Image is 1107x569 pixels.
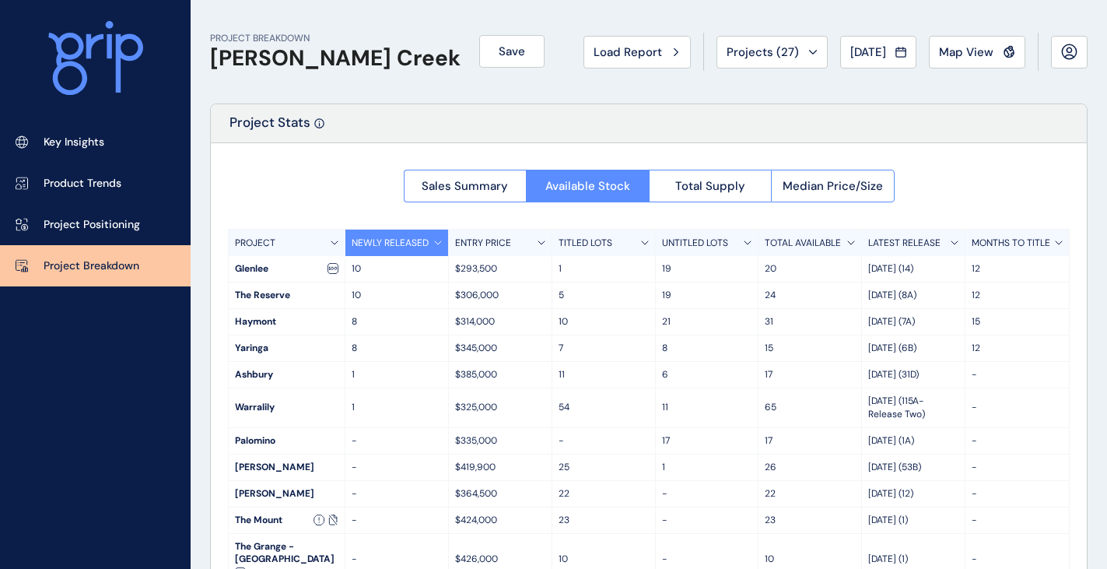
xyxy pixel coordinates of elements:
[765,289,855,302] p: 24
[559,262,649,276] p: 1
[229,362,345,388] div: Ashbury
[44,217,140,233] p: Project Positioning
[352,368,442,381] p: 1
[662,514,752,527] p: -
[559,461,649,474] p: 25
[583,36,691,68] button: Load Report
[229,508,345,533] div: The Mount
[765,262,855,276] p: 20
[868,315,958,328] p: [DATE] (7A)
[850,44,886,60] span: [DATE]
[675,178,745,194] span: Total Supply
[972,461,1063,474] p: -
[972,315,1063,328] p: 15
[455,487,545,501] p: $364,500
[765,368,855,381] p: 17
[972,487,1063,501] p: -
[972,368,1063,381] p: -
[972,401,1063,414] p: -
[422,178,508,194] span: Sales Summary
[765,514,855,527] p: 23
[352,315,442,328] p: 8
[972,262,1063,276] p: 12
[662,434,752,448] p: 17
[559,553,649,566] p: 10
[868,434,958,448] p: [DATE] (1A)
[229,481,345,507] div: [PERSON_NAME]
[559,434,649,448] p: -
[972,434,1063,448] p: -
[840,36,916,68] button: [DATE]
[229,114,310,142] p: Project Stats
[868,514,958,527] p: [DATE] (1)
[559,237,612,250] p: TITLED LOTS
[662,289,752,302] p: 19
[352,553,442,566] p: -
[210,45,461,72] h1: [PERSON_NAME] Creek
[455,342,545,355] p: $345,000
[352,487,442,501] p: -
[229,395,345,420] div: Warralily
[972,514,1063,527] p: -
[868,368,958,381] p: [DATE] (31D)
[404,170,527,202] button: Sales Summary
[929,36,1025,68] button: Map View
[559,401,649,414] p: 54
[229,283,345,308] div: The Reserve
[765,553,855,566] p: 10
[868,487,958,501] p: [DATE] (12)
[765,461,855,474] p: 26
[662,315,752,328] p: 21
[559,342,649,355] p: 7
[559,289,649,302] p: 5
[765,434,855,448] p: 17
[455,237,511,250] p: ENTRY PRICE
[939,44,993,60] span: Map View
[352,289,442,302] p: 10
[352,237,429,250] p: NEWLY RELEASED
[972,342,1063,355] p: 12
[455,262,545,276] p: $293,500
[765,237,841,250] p: TOTAL AVAILABLE
[868,553,958,566] p: [DATE] (1)
[455,514,545,527] p: $424,000
[649,170,772,202] button: Total Supply
[868,237,941,250] p: LATEST RELEASE
[765,487,855,501] p: 22
[662,461,752,474] p: 1
[210,32,461,45] p: PROJECT BREAKDOWN
[868,289,958,302] p: [DATE] (8A)
[868,461,958,474] p: [DATE] (53B)
[479,35,545,68] button: Save
[352,342,442,355] p: 8
[771,170,895,202] button: Median Price/Size
[662,368,752,381] p: 6
[716,36,828,68] button: Projects (27)
[229,335,345,361] div: Yaringa
[559,368,649,381] p: 11
[662,487,752,501] p: -
[559,315,649,328] p: 10
[455,289,545,302] p: $306,000
[44,258,139,274] p: Project Breakdown
[868,262,958,276] p: [DATE] (14)
[352,514,442,527] p: -
[662,262,752,276] p: 19
[662,401,752,414] p: 11
[559,514,649,527] p: 23
[662,342,752,355] p: 8
[352,434,442,448] p: -
[455,401,545,414] p: $325,000
[455,461,545,474] p: $419,900
[455,434,545,448] p: $335,000
[765,342,855,355] p: 15
[229,256,345,282] div: Glenlee
[765,401,855,414] p: 65
[352,401,442,414] p: 1
[229,428,345,454] div: Palomino
[972,289,1063,302] p: 12
[44,176,121,191] p: Product Trends
[972,553,1063,566] p: -
[727,44,799,60] span: Projects ( 27 )
[545,178,630,194] span: Available Stock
